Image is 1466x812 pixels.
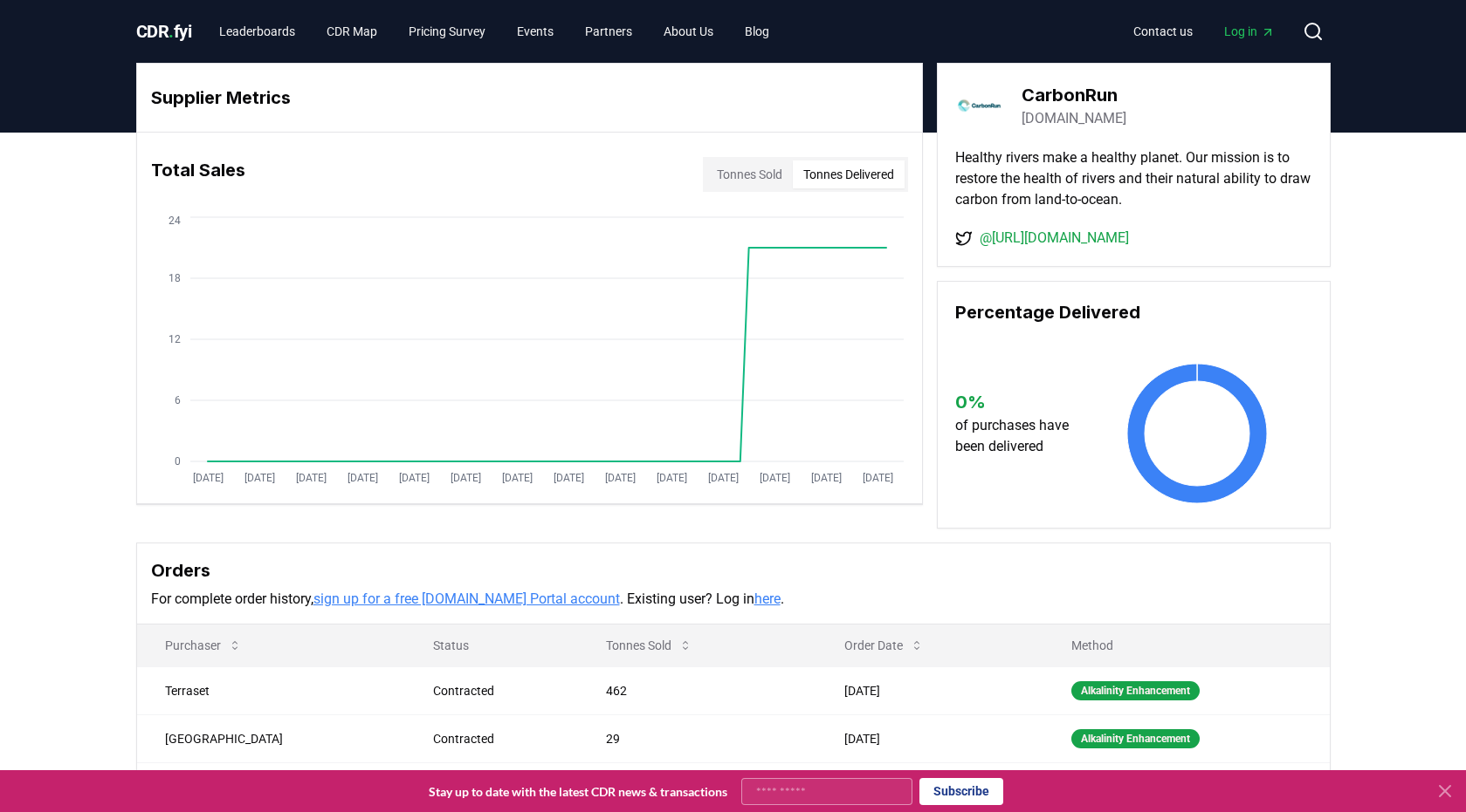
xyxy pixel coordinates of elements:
[754,590,781,607] a: here
[169,333,181,345] tspan: 12
[175,394,181,406] tspan: 6
[862,472,892,484] tspan: [DATE]
[759,472,789,484] tspan: [DATE]
[980,228,1129,249] a: @[URL][DOMAIN_NAME]
[1022,108,1126,129] a: [DOMAIN_NAME]
[398,472,429,484] tspan: [DATE]
[578,666,817,714] td: 462
[169,215,181,227] tspan: 24
[169,272,181,284] tspan: 18
[955,147,1312,210] p: Healthy rivers make a healthy planet. Our mission is to restore the health of rivers and their na...
[395,16,499,47] a: Pricing Survey
[137,714,405,762] td: [GEOGRAPHIC_DATA]
[347,472,377,484] tspan: [DATE]
[830,628,938,663] button: Order Date
[433,730,564,747] div: Contracted
[136,21,192,42] span: CDR fyi
[810,472,841,484] tspan: [DATE]
[175,455,181,467] tspan: 0
[793,160,905,188] button: Tonnes Delivered
[816,762,1043,810] td: [DATE]
[433,682,564,699] div: Contracted
[571,16,646,47] a: Partners
[731,16,783,47] a: Blog
[419,637,564,654] p: Status
[553,472,583,484] tspan: [DATE]
[169,21,174,42] span: .
[816,714,1043,762] td: [DATE]
[501,472,532,484] tspan: [DATE]
[151,85,908,111] h3: Supplier Metrics
[955,81,1004,130] img: CarbonRun-logo
[1224,23,1275,40] span: Log in
[151,589,1316,610] p: For complete order history, . Existing user? Log in .
[1071,681,1200,700] div: Alkalinity Enhancement
[1119,16,1289,47] nav: Main
[137,762,405,810] td: Frontier Buyers
[578,762,817,810] td: 55,442
[205,16,309,47] a: Leaderboards
[706,160,793,188] button: Tonnes Sold
[151,628,256,663] button: Purchaser
[650,16,727,47] a: About Us
[450,472,480,484] tspan: [DATE]
[136,19,192,44] a: CDR.fyi
[1071,729,1200,748] div: Alkalinity Enhancement
[578,714,817,762] td: 29
[137,666,405,714] td: Terraset
[244,472,274,484] tspan: [DATE]
[592,628,706,663] button: Tonnes Sold
[656,472,686,484] tspan: [DATE]
[205,16,783,47] nav: Main
[955,299,1312,325] h3: Percentage Delivered
[192,472,223,484] tspan: [DATE]
[295,472,326,484] tspan: [DATE]
[707,472,738,484] tspan: [DATE]
[1210,16,1289,47] a: Log in
[955,415,1085,457] p: of purchases have been delivered
[151,157,245,192] h3: Total Sales
[313,590,620,607] a: sign up for a free [DOMAIN_NAME] Portal account
[503,16,568,47] a: Events
[816,666,1043,714] td: [DATE]
[1057,637,1315,654] p: Method
[1022,82,1126,108] h3: CarbonRun
[604,472,635,484] tspan: [DATE]
[313,16,391,47] a: CDR Map
[151,557,1316,583] h3: Orders
[1119,16,1207,47] a: Contact us
[955,389,1085,415] h3: 0 %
